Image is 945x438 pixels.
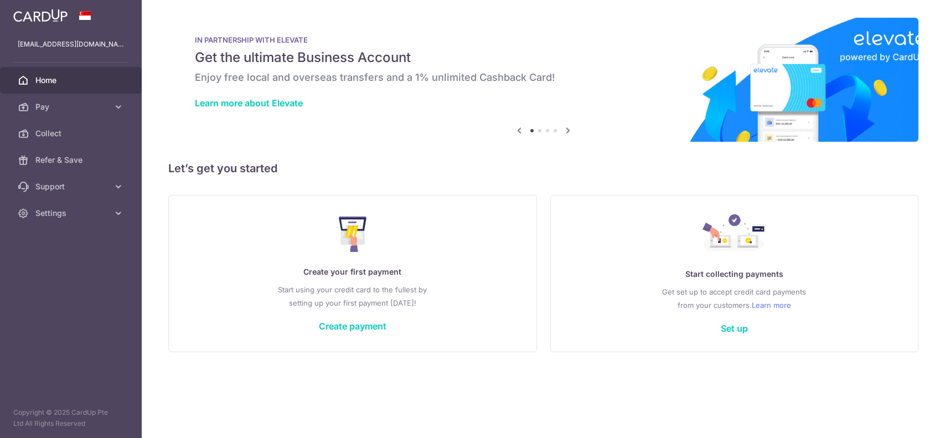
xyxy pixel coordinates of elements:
p: Start using your credit card to the fullest by setting up your first payment [DATE]! [191,283,514,310]
span: Home [35,75,109,86]
a: Set up [721,323,748,334]
span: Support [35,181,109,192]
a: Create payment [319,321,386,332]
h5: Get the ultimate Business Account [195,49,892,66]
img: Make Payment [339,217,367,252]
p: Get set up to accept credit card payments from your customers. [573,285,896,312]
span: Refer & Save [35,154,109,166]
p: Start collecting payments [573,267,896,281]
h6: Enjoy free local and overseas transfers and a 1% unlimited Cashback Card! [195,71,892,84]
span: Settings [35,208,109,219]
p: IN PARTNERSHIP WITH ELEVATE [195,35,892,44]
img: CardUp [13,9,68,22]
span: Collect [35,128,109,139]
img: Collect Payment [703,214,766,254]
span: Pay [35,101,109,112]
h5: Let’s get you started [168,159,918,177]
p: Create your first payment [191,265,514,279]
p: [EMAIL_ADDRESS][DOMAIN_NAME] [18,39,124,50]
img: Renovation banner [168,18,918,142]
a: Learn more [752,298,791,312]
a: Learn more about Elevate [195,97,303,109]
